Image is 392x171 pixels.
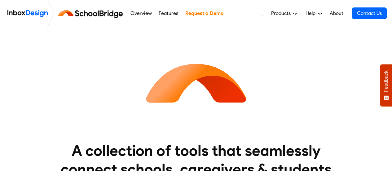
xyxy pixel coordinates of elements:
[383,70,389,92] span: Feedback
[157,7,180,20] a: Features
[328,7,345,20] a: About
[306,10,318,17] span: Help
[269,7,300,20] a: Products
[271,10,293,17] span: Products
[140,27,252,139] img: icon_schoolbridge.svg
[183,7,225,20] a: Request a Demo
[380,64,392,106] button: Feedback - Show survey
[129,7,153,20] a: Overview
[352,7,387,19] a: Contact Us
[57,6,127,21] img: schoolbridge logo
[303,7,324,20] a: Help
